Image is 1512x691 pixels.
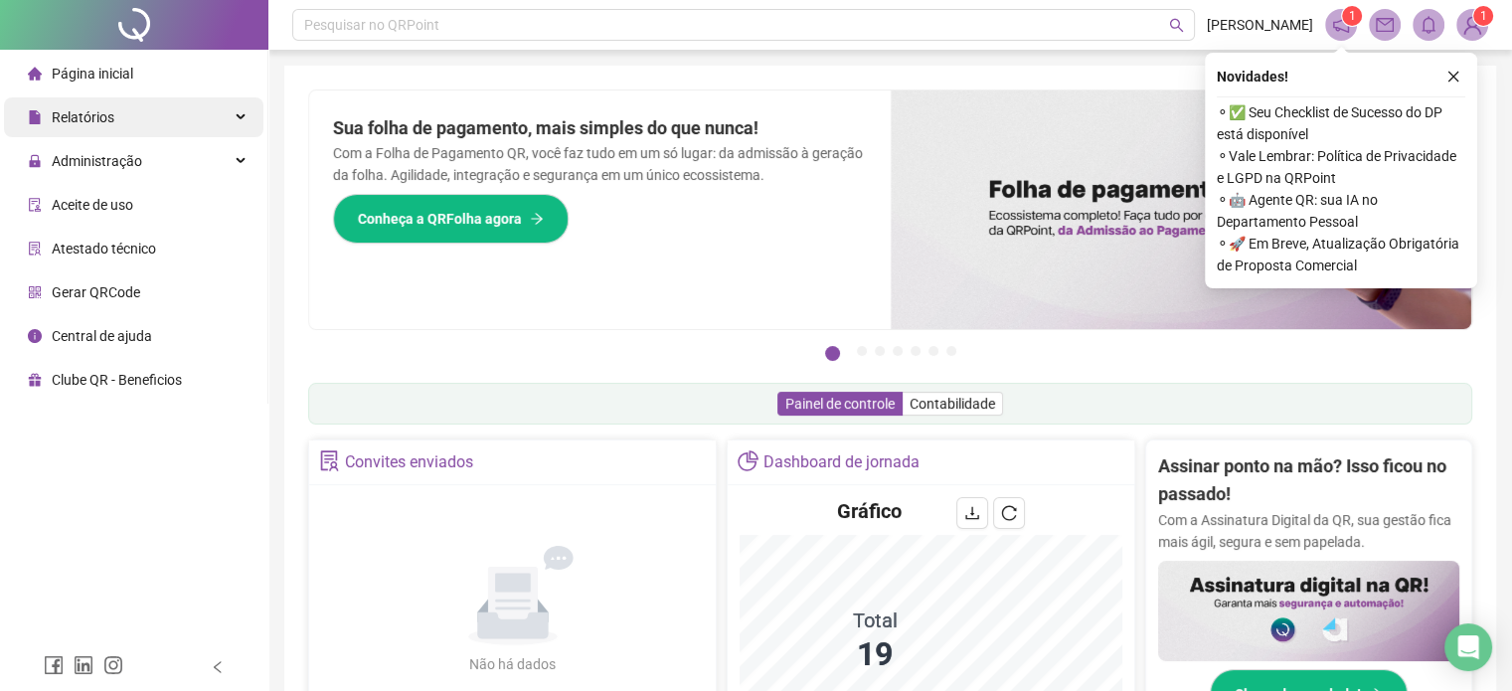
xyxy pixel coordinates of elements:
div: Open Intercom Messenger [1444,623,1492,671]
span: solution [28,242,42,256]
p: Com a Assinatura Digital da QR, sua gestão fica mais ágil, segura e sem papelada. [1158,509,1459,553]
button: 6 [928,346,938,356]
span: Contabilidade [910,396,995,412]
span: left [211,660,225,674]
img: banner%2F02c71560-61a6-44d4-94b9-c8ab97240462.png [1158,561,1459,661]
span: ⚬ 🤖 Agente QR: sua IA no Departamento Pessoal [1217,189,1465,233]
img: banner%2F8d14a306-6205-4263-8e5b-06e9a85ad873.png [891,90,1472,329]
span: notification [1332,16,1350,34]
span: Clube QR - Beneficios [52,372,182,388]
span: mail [1376,16,1394,34]
span: pie-chart [738,450,758,471]
span: lock [28,154,42,168]
div: Não há dados [421,653,604,675]
span: facebook [44,655,64,675]
h2: Sua folha de pagamento, mais simples do que nunca! [333,114,867,142]
p: Com a Folha de Pagamento QR, você faz tudo em um só lugar: da admissão à geração da folha. Agilid... [333,142,867,186]
span: 1 [1480,9,1487,23]
span: ⚬ Vale Lembrar: Política de Privacidade e LGPD na QRPoint [1217,145,1465,189]
span: info-circle [28,329,42,343]
button: 3 [875,346,885,356]
span: home [28,67,42,81]
span: ⚬ ✅ Seu Checklist de Sucesso do DP está disponível [1217,101,1465,145]
span: Gerar QRCode [52,284,140,300]
span: Atestado técnico [52,241,156,257]
button: 4 [893,346,903,356]
span: Administração [52,153,142,169]
span: 1 [1349,9,1356,23]
span: [PERSON_NAME] [1207,14,1313,36]
span: instagram [103,655,123,675]
span: qrcode [28,285,42,299]
span: Conheça a QRFolha agora [358,208,522,230]
button: 1 [825,346,840,361]
sup: Atualize o seu contato no menu Meus Dados [1473,6,1493,26]
span: arrow-right [530,212,544,226]
div: Dashboard de jornada [763,445,920,479]
span: ⚬ 🚀 Em Breve, Atualização Obrigatória de Proposta Comercial [1217,233,1465,276]
span: download [964,505,980,521]
span: Aceite de uso [52,197,133,213]
span: Página inicial [52,66,133,82]
span: linkedin [74,655,93,675]
span: Central de ajuda [52,328,152,344]
button: 5 [911,346,921,356]
sup: 1 [1342,6,1362,26]
span: audit [28,198,42,212]
span: Painel de controle [785,396,895,412]
span: bell [1420,16,1437,34]
span: search [1169,18,1184,33]
span: gift [28,373,42,387]
button: 2 [857,346,867,356]
span: close [1446,70,1460,84]
img: 84262 [1457,10,1487,40]
span: reload [1001,505,1017,521]
span: file [28,110,42,124]
div: Convites enviados [345,445,473,479]
span: Novidades ! [1217,66,1288,87]
span: Relatórios [52,109,114,125]
button: Conheça a QRFolha agora [333,194,569,244]
button: 7 [946,346,956,356]
span: solution [319,450,340,471]
h2: Assinar ponto na mão? Isso ficou no passado! [1158,452,1459,509]
h4: Gráfico [837,497,902,525]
